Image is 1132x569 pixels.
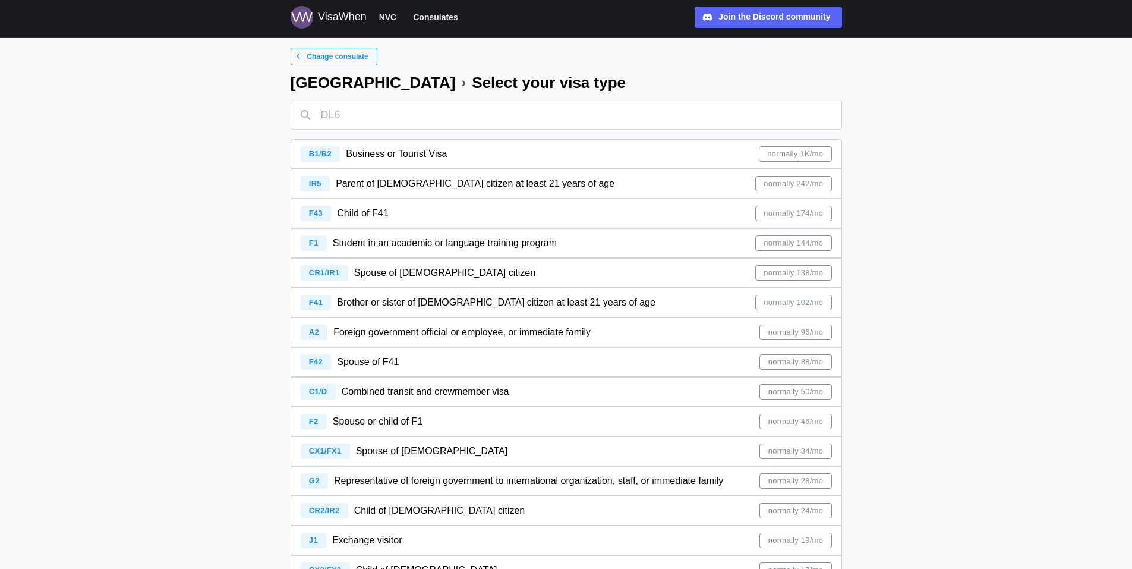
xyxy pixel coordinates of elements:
[291,317,842,347] a: A2 Foreign government official or employee, or immediate familynormally 96/mo
[291,407,842,436] a: F2 Spouse or child of F1normally 46/mo
[336,178,614,188] span: Parent of [DEMOGRAPHIC_DATA] citizen at least 21 years of age
[291,526,842,555] a: J1 Exchange visitornormally 19/mo
[309,328,319,337] span: A2
[291,347,842,377] a: F42 Spouse of F41normally 88/mo
[413,10,458,24] span: Consulates
[291,436,842,466] a: CX1/FX1 Spouse of [DEMOGRAPHIC_DATA]normally 34/mo
[768,385,823,399] span: normally 50/mo
[461,76,466,90] div: ›
[337,357,399,367] span: Spouse of F41
[764,295,823,310] span: normally 102/mo
[309,238,319,247] span: F1
[309,209,323,218] span: F43
[337,208,388,218] span: Child of F41
[354,268,535,278] span: Spouse of [DEMOGRAPHIC_DATA] citizen
[291,6,367,29] a: Logo for VisaWhen VisaWhen
[342,386,509,397] span: Combined transit and crewmember visa
[768,325,823,339] span: normally 96/mo
[291,288,842,317] a: F41 Brother or sister of [DEMOGRAPHIC_DATA] citizen at least 21 years of agenormally 102/mo
[291,496,842,526] a: CR2/IR2 Child of [DEMOGRAPHIC_DATA] citizennormally 24/mo
[309,417,319,426] span: F2
[309,149,332,158] span: B1/B2
[332,535,402,545] span: Exchange visitor
[309,298,323,307] span: F41
[374,10,402,25] button: NVC
[337,297,655,307] span: Brother or sister of [DEMOGRAPHIC_DATA] citizen at least 21 years of age
[333,238,557,248] span: Student in an academic or language training program
[309,447,342,455] span: CX1/FX1
[346,149,447,159] span: Business or Tourist Visa
[356,446,507,456] span: Spouse of [DEMOGRAPHIC_DATA]
[334,476,723,486] span: Representative of foreign government to international organization, staff, or immediate family
[309,357,323,366] span: F42
[695,7,842,28] a: Join the Discord community
[767,147,823,161] span: normally 1K/mo
[309,536,318,545] span: J1
[718,11,830,24] div: Join the Discord community
[768,355,823,369] span: normally 88/mo
[291,466,842,496] a: G2 Representative of foreign government to international organization, staff, or immediate family...
[768,533,823,548] span: normally 19/mo
[333,416,422,426] span: Spouse or child of F1
[408,10,463,25] button: Consulates
[318,9,367,26] div: VisaWhen
[291,48,377,65] a: Change consulate
[768,414,823,429] span: normally 46/mo
[307,48,368,65] span: Change consulate
[354,505,525,515] span: Child of [DEMOGRAPHIC_DATA] citizen
[291,6,313,29] img: Logo for VisaWhen
[291,169,842,199] a: IR5 Parent of [DEMOGRAPHIC_DATA] citizen at least 21 years of agenormally 242/mo
[309,476,320,485] span: G2
[764,177,823,191] span: normally 242/mo
[291,258,842,288] a: CR1/IR1 Spouse of [DEMOGRAPHIC_DATA] citizennormally 138/mo
[291,228,842,258] a: F1 Student in an academic or language training programnormally 144/mo
[472,75,626,90] div: Select your visa type
[309,268,340,277] span: CR1/IR1
[764,206,823,221] span: normally 174/mo
[764,236,823,250] span: normally 144/mo
[291,199,842,228] a: F43 Child of F41normally 174/mo
[291,75,456,90] div: [GEOGRAPHIC_DATA]
[764,266,823,280] span: normally 138/mo
[291,139,842,169] a: B1/B2 Business or Tourist Visanormally 1K/mo
[768,474,823,488] span: normally 28/mo
[309,506,340,515] span: CR2/IR2
[333,327,591,337] span: Foreign government official or employee, or immediate family
[309,387,327,396] span: C1/D
[309,179,321,188] span: IR5
[768,444,823,458] span: normally 34/mo
[379,10,397,24] span: NVC
[768,504,823,518] span: normally 24/mo
[291,377,842,407] a: C1/D Combined transit and crewmember visanormally 50/mo
[291,100,842,130] input: DL6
